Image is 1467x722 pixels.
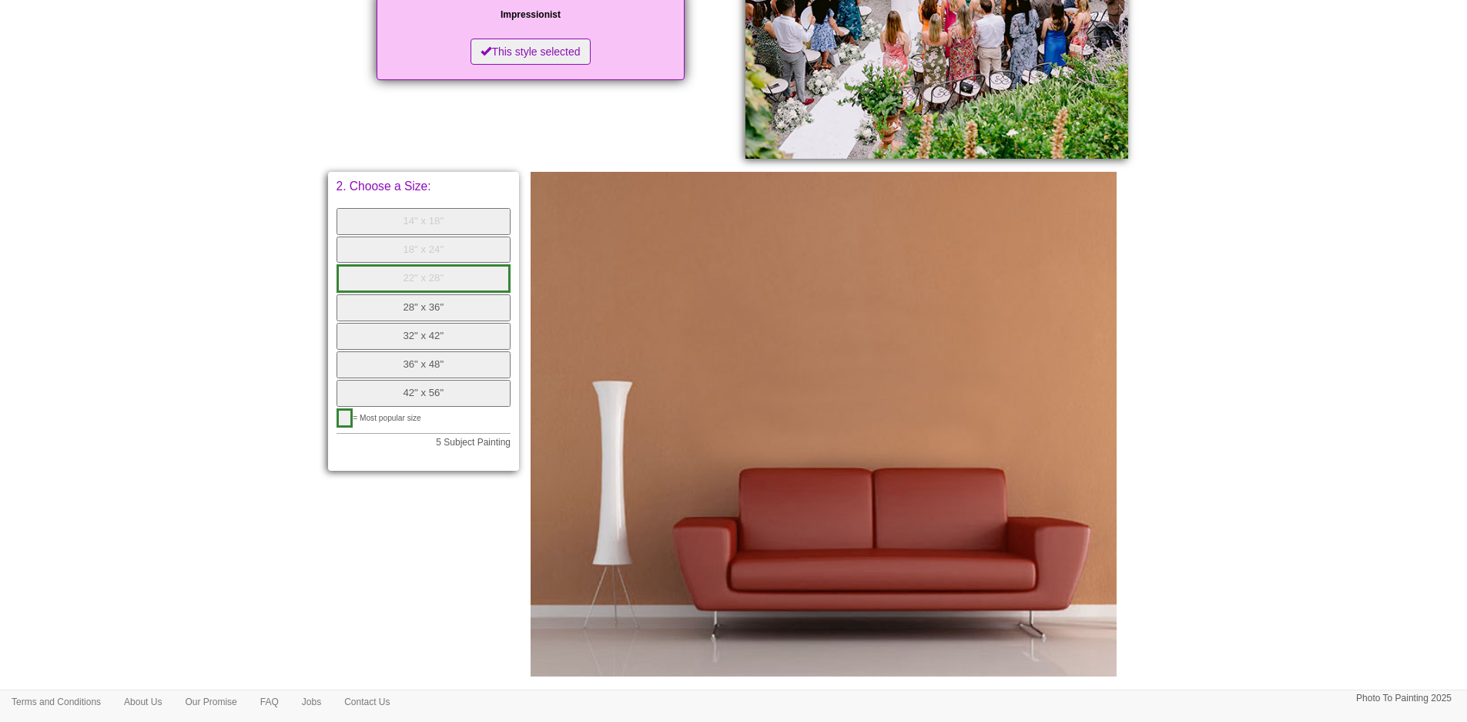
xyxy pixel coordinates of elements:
[471,39,590,65] button: This style selected
[337,208,511,235] button: 14" x 18"
[337,237,511,264] button: 18" x 24"
[333,690,401,714] a: Contact Us
[337,380,511,407] button: 42" x 56"
[337,351,511,378] button: 36" x 48"
[531,172,1117,677] img: Please click the buttons to see your painting on the wall
[290,690,333,714] a: Jobs
[112,690,173,714] a: About Us
[1356,690,1452,707] p: Photo To Painting 2025
[337,323,511,350] button: 32" x 42"
[337,294,511,321] button: 28" x 36"
[337,180,511,193] p: 2. Choose a Size:
[337,438,511,447] p: 5 Subject Painting
[249,690,290,714] a: FAQ
[392,7,669,23] p: Impressionist
[337,264,511,293] button: 22" x 28"
[353,414,421,422] span: = Most popular size
[173,690,248,714] a: Our Promise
